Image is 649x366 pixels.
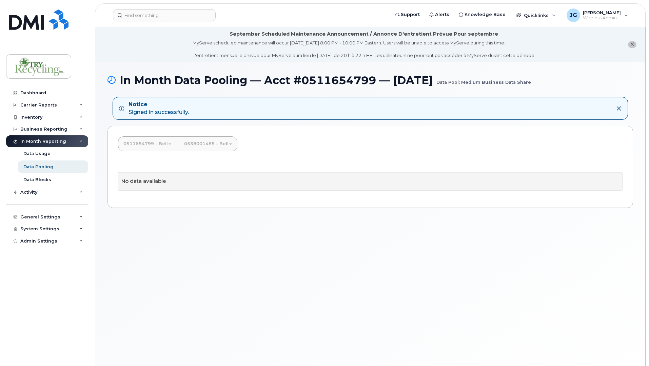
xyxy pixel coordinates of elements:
[121,178,619,184] h4: No data available
[436,74,531,85] small: Data Pool: Medium Business Data Share
[118,136,177,151] a: 0511654799 - Bell
[129,101,189,116] div: Signed in successfully.
[179,136,237,151] a: 0538001485 - Bell
[628,41,636,48] button: close notification
[230,31,498,38] div: September Scheduled Maintenance Announcement / Annonce D'entretient Prévue Pour septembre
[193,40,535,59] div: MyServe scheduled maintenance will occur [DATE][DATE] 8:00 PM - 10:00 PM Eastern. Users will be u...
[129,101,189,109] strong: Notice
[107,74,633,86] h1: In Month Data Pooling — Acct #0511654799 — [DATE]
